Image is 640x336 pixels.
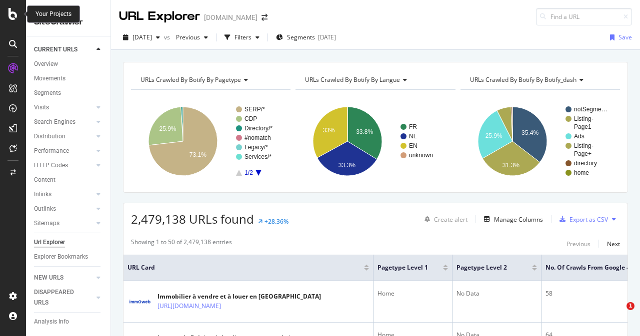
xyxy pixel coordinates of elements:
[189,151,206,158] text: 73.1%
[470,75,576,84] span: URLs Crawled By Botify By botify_dash
[34,102,49,113] div: Visits
[409,152,433,159] text: unknown
[34,218,93,229] a: Sitemaps
[220,29,263,45] button: Filters
[34,317,69,327] div: Analysis Info
[138,72,281,88] h4: URLs Crawled By Botify By pagetype
[456,263,517,272] span: pagetype Level 2
[34,73,65,84] div: Movements
[569,215,608,224] div: Export as CSV
[131,238,232,250] div: Showing 1 to 50 of 2,479,138 entries
[34,146,69,156] div: Performance
[34,317,103,327] a: Analysis Info
[574,142,593,149] text: Listing-
[502,162,519,169] text: 31.3%
[536,8,632,25] input: Find a URL
[606,29,632,45] button: Save
[34,204,56,214] div: Outlinks
[234,33,251,41] div: Filters
[566,238,590,250] button: Previous
[34,59,58,69] div: Overview
[574,123,591,130] text: Page1
[480,213,543,225] button: Manage Columns
[409,123,417,130] text: FR
[574,133,584,140] text: Ads
[34,189,51,200] div: Inlinks
[34,131,93,142] a: Distribution
[456,289,537,298] div: No Data
[34,88,103,98] a: Segments
[566,240,590,248] div: Previous
[34,44,93,55] a: CURRENT URLS
[295,98,452,185] svg: A chart.
[574,106,607,113] text: notSegme…
[34,175,103,185] a: Content
[34,117,93,127] a: Search Engines
[377,263,428,272] span: pagetype Level 1
[119,29,164,45] button: [DATE]
[34,287,93,308] a: DISAPPEARED URLS
[34,218,59,229] div: Sitemaps
[607,240,620,248] div: Next
[157,301,221,311] a: [URL][DOMAIN_NAME]
[468,72,611,88] h4: URLs Crawled By Botify By botify_dash
[34,102,93,113] a: Visits
[409,142,417,149] text: EN
[34,160,93,171] a: HTTP Codes
[626,302,634,310] span: 1
[34,287,84,308] div: DISAPPEARED URLS
[157,292,321,301] div: Immobilier à vendre et à louer en [GEOGRAPHIC_DATA]
[305,75,400,84] span: URLs Crawled By Botify By langue
[34,273,63,283] div: NEW URLS
[34,189,93,200] a: Inlinks
[574,169,589,176] text: home
[434,215,467,224] div: Create alert
[204,12,257,22] div: [DOMAIN_NAME]
[244,153,271,160] text: Services/*
[264,217,288,226] div: +28.36%
[34,273,93,283] a: NEW URLS
[318,33,336,41] div: [DATE]
[127,263,361,272] span: URL Card
[159,125,176,132] text: 25.9%
[34,117,75,127] div: Search Engines
[356,128,373,135] text: 33.8%
[303,72,446,88] h4: URLs Crawled By Botify By langue
[172,29,212,45] button: Previous
[34,237,65,248] div: Url Explorer
[127,289,152,314] img: main image
[574,160,597,167] text: directory
[34,44,77,55] div: CURRENT URLS
[323,127,335,134] text: 33%
[377,289,448,298] div: Home
[34,131,65,142] div: Distribution
[34,237,103,248] a: Url Explorer
[140,75,241,84] span: URLs Crawled By Botify By pagetype
[555,211,608,227] button: Export as CSV
[35,10,71,18] div: Your Projects
[338,162,355,169] text: 33.3%
[34,73,103,84] a: Movements
[618,33,632,41] div: Save
[494,215,543,224] div: Manage Columns
[261,14,267,21] div: arrow-right-arrow-left
[460,98,617,185] svg: A chart.
[131,98,288,185] svg: A chart.
[420,211,467,227] button: Create alert
[34,88,61,98] div: Segments
[131,211,254,227] span: 2,479,138 URLs found
[606,302,630,326] iframe: Intercom live chat
[574,150,591,157] text: Page+
[164,33,172,41] span: vs
[287,33,315,41] span: Segments
[34,146,93,156] a: Performance
[34,175,55,185] div: Content
[172,33,200,41] span: Previous
[34,204,93,214] a: Outlinks
[119,8,200,25] div: URL Explorer
[244,106,265,113] text: SERP/*
[521,129,538,136] text: 35.4%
